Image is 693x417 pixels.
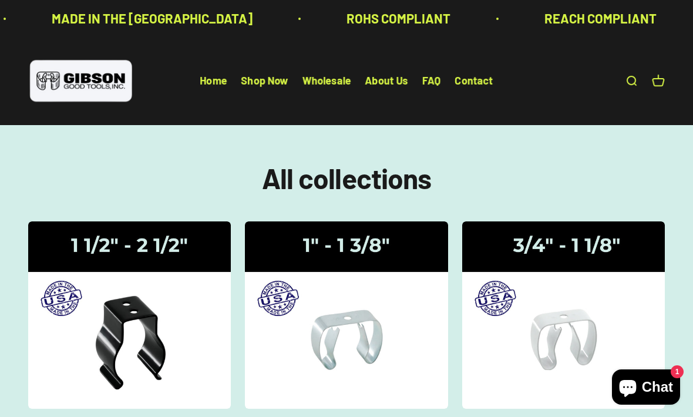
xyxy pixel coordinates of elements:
[422,75,441,88] a: FAQ
[245,221,448,409] img: Gripper Clips | 1" - 1 3/8"
[32,8,233,29] p: MADE IN THE [GEOGRAPHIC_DATA]
[241,75,288,88] a: Shop Now
[608,369,684,408] inbox-online-store-chat: Shopify online store chat
[525,8,637,29] p: REACH COMPLIANT
[28,221,231,409] img: Gibson gripper clips one and a half inch to two and a half inches
[365,75,408,88] a: About Us
[302,75,351,88] a: Wholesale
[200,75,227,88] a: Home
[327,8,431,29] p: ROHS COMPLIANT
[28,163,665,194] h1: All collections
[462,221,665,409] img: Gripper Clips | 3/4" - 1 1/8"
[455,75,493,88] a: Contact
